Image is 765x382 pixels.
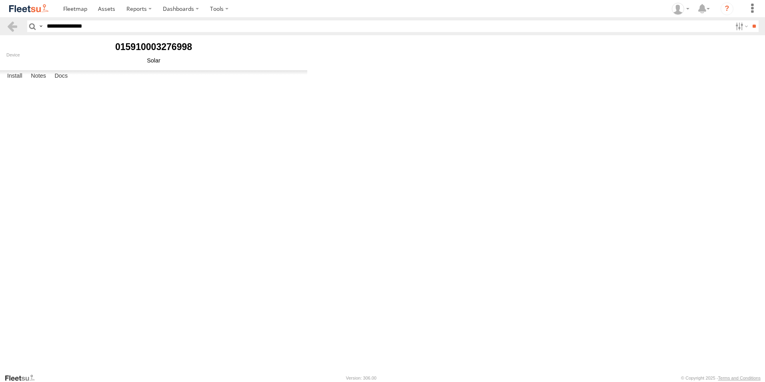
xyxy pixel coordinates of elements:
a: Terms and Conditions [718,376,761,380]
div: Version: 306.00 [346,376,376,380]
label: Docs [50,70,72,82]
label: Notes [27,70,50,82]
label: Search Filter Options [732,20,749,32]
label: Install [3,70,26,82]
label: Search Query [38,20,44,32]
div: Taylor Hager [669,3,692,15]
a: Back to previous Page [6,20,18,32]
b: 015910003276998 [115,42,192,52]
i: ? [721,2,733,15]
div: Solar [6,57,301,64]
div: Device [6,52,301,57]
img: fleetsu-logo-horizontal.svg [8,3,50,14]
div: © Copyright 2025 - [681,376,761,380]
a: Visit our Website [4,374,41,382]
